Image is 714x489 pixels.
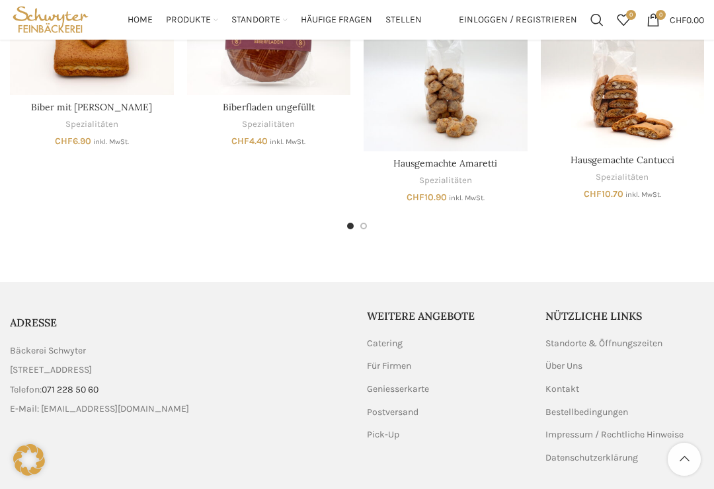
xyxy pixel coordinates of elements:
[367,383,430,396] a: Geniesserkarte
[545,309,704,323] h5: Nützliche Links
[128,7,153,33] a: Home
[10,383,347,397] a: List item link
[452,7,584,33] a: Einloggen / Registrieren
[231,135,268,147] bdi: 4.40
[10,344,86,358] span: Bäckerei Schwyter
[545,406,629,419] a: Bestellbedingungen
[584,7,610,33] a: Suchen
[223,101,315,113] a: Biberfladen ungefüllt
[98,7,452,33] div: Main navigation
[347,223,354,229] li: Go to slide 1
[10,402,189,416] span: E-Mail: [EMAIL_ADDRESS][DOMAIN_NAME]
[367,309,526,323] h5: Weitere Angebote
[301,7,372,33] a: Häufige Fragen
[367,337,404,350] a: Catering
[545,337,664,350] a: Standorte & Öffnungszeiten
[128,14,153,26] span: Home
[571,154,674,166] a: Hausgemachte Cantucci
[407,192,447,203] bdi: 10.90
[93,137,129,146] small: inkl. MwSt.
[242,118,295,131] a: Spezialitäten
[270,137,305,146] small: inkl. MwSt.
[545,451,639,465] a: Datenschutzerklärung
[656,10,666,20] span: 0
[393,157,497,169] a: Hausgemachte Amaretti
[459,15,577,24] span: Einloggen / Registrieren
[55,135,91,147] bdi: 6.90
[301,14,372,26] span: Häufige Fragen
[545,383,580,396] a: Kontakt
[166,14,211,26] span: Produkte
[10,316,57,329] span: ADRESSE
[385,14,422,26] span: Stellen
[545,428,685,441] a: Impressum / Rechtliche Hinweise
[231,7,288,33] a: Standorte
[367,406,420,419] a: Postversand
[10,363,92,377] span: [STREET_ADDRESS]
[610,7,637,33] div: Meine Wunschliste
[367,428,401,441] a: Pick-Up
[625,190,661,199] small: inkl. MwSt.
[231,14,280,26] span: Standorte
[584,188,602,200] span: CHF
[166,7,218,33] a: Produkte
[584,188,623,200] bdi: 10.70
[385,7,422,33] a: Stellen
[31,101,152,113] a: Biber mit [PERSON_NAME]
[360,223,367,229] li: Go to slide 2
[670,14,686,25] span: CHF
[670,14,704,25] bdi: 0.00
[367,359,413,373] a: Für Firmen
[407,192,424,203] span: CHF
[640,7,711,33] a: 0 CHF0.00
[10,13,91,24] a: Site logo
[449,194,485,202] small: inkl. MwSt.
[55,135,73,147] span: CHF
[545,359,584,373] a: Über Uns
[610,7,637,33] a: 0
[626,10,636,20] span: 0
[65,118,118,131] a: Spezialitäten
[596,171,649,184] a: Spezialitäten
[231,135,249,147] span: CHF
[668,443,701,476] a: Scroll to top button
[419,174,472,187] a: Spezialitäten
